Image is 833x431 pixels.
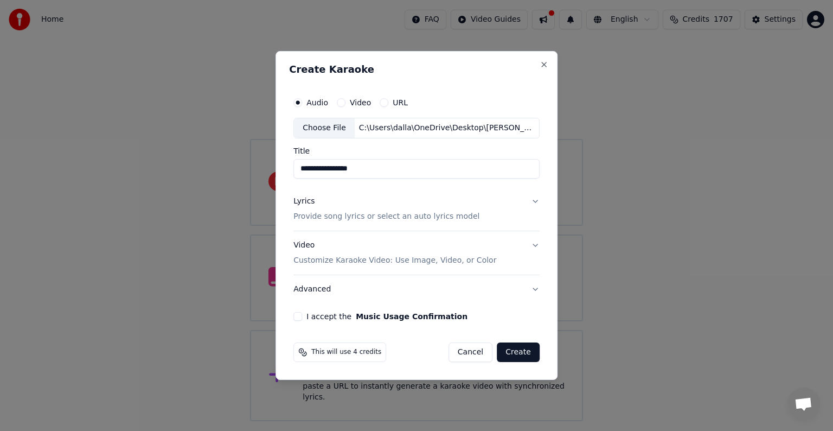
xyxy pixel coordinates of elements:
[293,196,315,207] div: Lyrics
[355,123,539,134] div: C:\Users\dalla\OneDrive\Desktop\[PERSON_NAME] de Cantina.mp3
[311,348,381,357] span: This will use 4 credits
[356,313,467,320] button: I accept the
[293,231,540,275] button: VideoCustomize Karaoke Video: Use Image, Video, or Color
[350,99,371,106] label: Video
[293,275,540,303] button: Advanced
[293,211,479,222] p: Provide song lyrics or select an auto lyrics model
[289,65,544,74] h2: Create Karaoke
[293,147,540,155] label: Title
[306,99,328,106] label: Audio
[306,313,467,320] label: I accept the
[293,255,496,266] p: Customize Karaoke Video: Use Image, Video, or Color
[293,240,496,266] div: Video
[293,187,540,231] button: LyricsProvide song lyrics or select an auto lyrics model
[294,118,355,138] div: Choose File
[497,343,540,362] button: Create
[448,343,492,362] button: Cancel
[393,99,408,106] label: URL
